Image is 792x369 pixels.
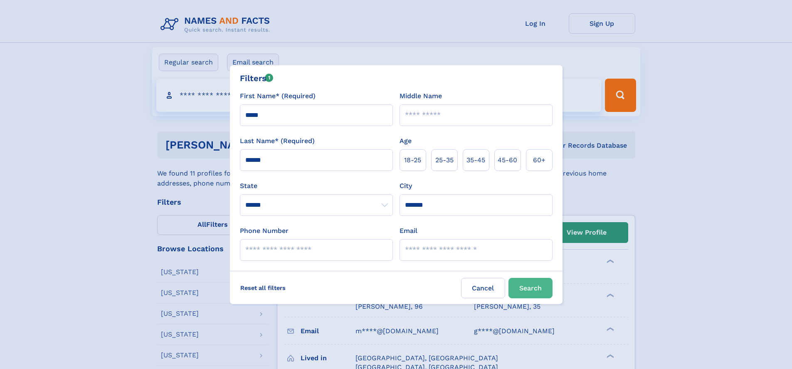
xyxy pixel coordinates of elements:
span: 60+ [533,155,545,165]
span: 45‑60 [498,155,517,165]
button: Search [508,278,553,298]
label: Phone Number [240,226,289,236]
label: First Name* (Required) [240,91,316,101]
label: Cancel [461,278,505,298]
div: Filters [240,72,274,84]
label: Reset all filters [235,278,291,298]
span: 25‑35 [435,155,454,165]
span: 35‑45 [466,155,485,165]
span: 18‑25 [404,155,421,165]
label: Age [400,136,412,146]
label: State [240,181,393,191]
label: Middle Name [400,91,442,101]
label: Email [400,226,417,236]
label: City [400,181,412,191]
label: Last Name* (Required) [240,136,315,146]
